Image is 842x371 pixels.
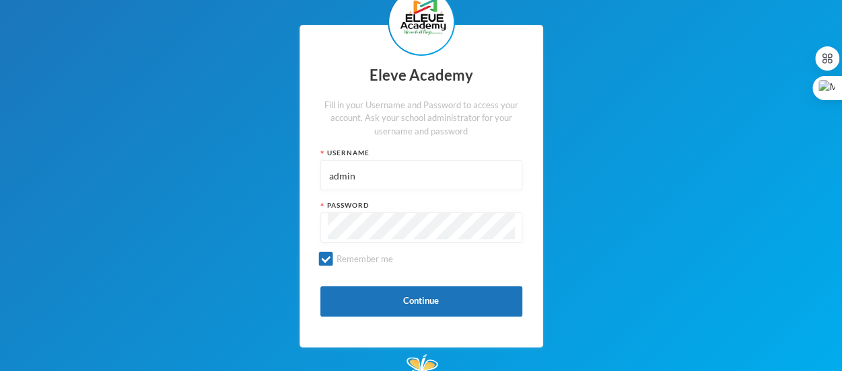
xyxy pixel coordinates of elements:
[320,286,522,317] button: Continue
[331,253,398,264] span: Remember me
[320,200,522,210] div: Password
[320,148,522,158] div: Username
[320,63,522,89] div: Eleve Academy
[320,99,522,138] div: Fill in your Username and Password to access your account. Ask your school administrator for your...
